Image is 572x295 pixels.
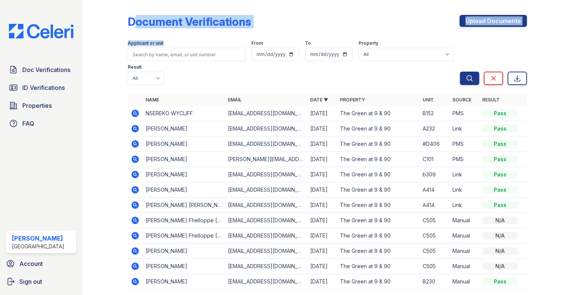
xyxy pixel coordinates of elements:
[420,136,449,152] td: #D406
[143,136,225,152] td: [PERSON_NAME]
[449,259,479,274] td: Manual
[143,274,225,289] td: [PERSON_NAME]
[420,182,449,198] td: A414
[449,213,479,228] td: Manual
[482,263,518,270] div: N/A
[337,182,419,198] td: The Green at 9 & 90
[307,259,337,274] td: [DATE]
[146,97,159,103] a: Name
[337,274,419,289] td: The Green at 9 & 90
[310,97,328,103] a: Date ▼
[22,119,34,128] span: FAQ
[128,15,251,28] div: Document Verifications
[482,232,518,239] div: N/A
[3,274,79,289] a: Sign out
[420,213,449,228] td: C505
[6,62,76,77] a: Doc Verifications
[482,201,518,209] div: Pass
[449,121,479,136] td: Link
[337,106,419,121] td: The Green at 9 & 90
[225,121,307,136] td: [EMAIL_ADDRESS][DOMAIN_NAME]
[307,274,337,289] td: [DATE]
[225,198,307,213] td: [EMAIL_ADDRESS][DOMAIN_NAME]
[420,198,449,213] td: A414
[307,198,337,213] td: [DATE]
[143,259,225,274] td: [PERSON_NAME]
[420,244,449,259] td: C505
[359,40,378,46] label: Property
[307,106,337,121] td: [DATE]
[460,15,527,27] a: Upload Documents
[143,106,225,121] td: NSEREKO WYCLIFF
[22,83,65,92] span: ID Verifications
[337,244,419,259] td: The Green at 9 & 90
[143,198,225,213] td: [PERSON_NAME] [PERSON_NAME]
[482,186,518,194] div: Pass
[225,259,307,274] td: [EMAIL_ADDRESS][DOMAIN_NAME]
[449,152,479,167] td: PMS
[143,182,225,198] td: [PERSON_NAME]
[449,274,479,289] td: Manual
[482,156,518,163] div: Pass
[19,259,43,268] span: Account
[3,256,79,271] a: Account
[449,228,479,244] td: Manual
[225,244,307,259] td: [EMAIL_ADDRESS][DOMAIN_NAME]
[423,97,434,103] a: Unit
[12,243,64,250] div: [GEOGRAPHIC_DATA]
[482,171,518,178] div: Pass
[449,167,479,182] td: Link
[143,121,225,136] td: [PERSON_NAME]
[12,234,64,243] div: [PERSON_NAME]
[143,228,225,244] td: [PERSON_NAME] Fhelloppe [PERSON_NAME] [PERSON_NAME]
[452,97,471,103] a: Source
[420,152,449,167] td: C101
[482,110,518,117] div: Pass
[6,80,76,95] a: ID Verifications
[337,228,419,244] td: The Green at 9 & 90
[6,116,76,131] a: FAQ
[449,136,479,152] td: PMS
[128,48,245,61] input: Search by name, email, or unit number
[128,64,142,70] label: Result
[307,121,337,136] td: [DATE]
[337,213,419,228] td: The Green at 9 & 90
[307,228,337,244] td: [DATE]
[143,152,225,167] td: [PERSON_NAME]
[482,125,518,132] div: Pass
[143,213,225,228] td: [PERSON_NAME] Fhelloppe [PERSON_NAME] [PERSON_NAME]
[143,167,225,182] td: [PERSON_NAME]
[420,274,449,289] td: B230
[420,228,449,244] td: C505
[225,152,307,167] td: [PERSON_NAME][EMAIL_ADDRESS][PERSON_NAME][DOMAIN_NAME]
[337,121,419,136] td: The Green at 9 & 90
[337,259,419,274] td: The Green at 9 & 90
[449,198,479,213] td: Link
[225,228,307,244] td: [EMAIL_ADDRESS][DOMAIN_NAME]
[482,140,518,148] div: Pass
[225,136,307,152] td: [EMAIL_ADDRESS][DOMAIN_NAME]
[225,106,307,121] td: [EMAIL_ADDRESS][DOMAIN_NAME]
[305,40,311,46] label: To
[307,167,337,182] td: [DATE]
[251,40,263,46] label: From
[482,217,518,224] div: N/A
[337,167,419,182] td: The Green at 9 & 90
[482,97,500,103] a: Result
[225,274,307,289] td: [EMAIL_ADDRESS][DOMAIN_NAME]
[482,247,518,255] div: N/A
[19,277,42,286] span: Sign out
[337,152,419,167] td: The Green at 9 & 90
[420,259,449,274] td: C505
[128,40,163,46] label: Applicant or unit
[225,182,307,198] td: [EMAIL_ADDRESS][DOMAIN_NAME]
[6,98,76,113] a: Properties
[22,65,70,74] span: Doc Verifications
[307,152,337,167] td: [DATE]
[420,167,449,182] td: b309
[225,167,307,182] td: [EMAIL_ADDRESS][DOMAIN_NAME]
[3,24,79,38] img: CE_Logo_Blue-a8612792a0a2168367f1c8372b55b34899dd931a85d93a1a3d3e32e68fde9ad4.png
[228,97,242,103] a: Email
[340,97,365,103] a: Property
